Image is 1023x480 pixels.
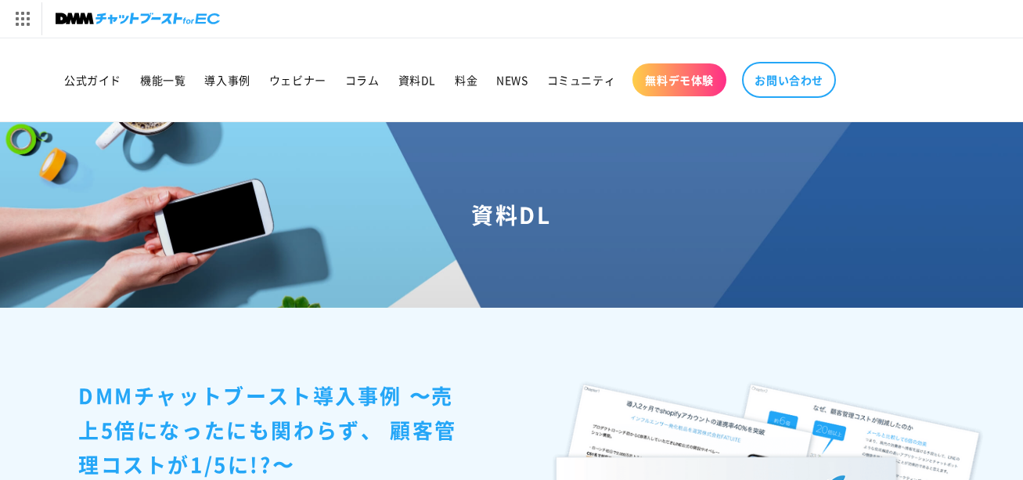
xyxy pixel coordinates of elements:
[487,63,537,96] a: NEWS
[632,63,726,96] a: 無料デモ体験
[64,73,121,87] span: 公式ガイド
[55,63,131,96] a: 公式ガイド
[140,73,186,87] span: 機能一覧
[389,63,445,96] a: 資料DL
[336,63,389,96] a: コラム
[496,73,528,87] span: NEWS
[538,63,625,96] a: コミュニティ
[755,73,823,87] span: お問い合わせ
[2,2,41,35] img: サービス
[398,73,436,87] span: 資料DL
[269,73,326,87] span: ウェビナー
[131,63,195,96] a: 機能一覧
[345,73,380,87] span: コラム
[645,73,714,87] span: 無料デモ体験
[204,73,250,87] span: 導入事例
[455,73,477,87] span: 料金
[445,63,487,96] a: 料金
[547,73,616,87] span: コミュニティ
[260,63,336,96] a: ウェビナー
[742,62,836,98] a: お問い合わせ
[19,200,1004,229] div: 資料DL
[56,8,220,30] img: チャットブーストforEC
[195,63,259,96] a: 導入事例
